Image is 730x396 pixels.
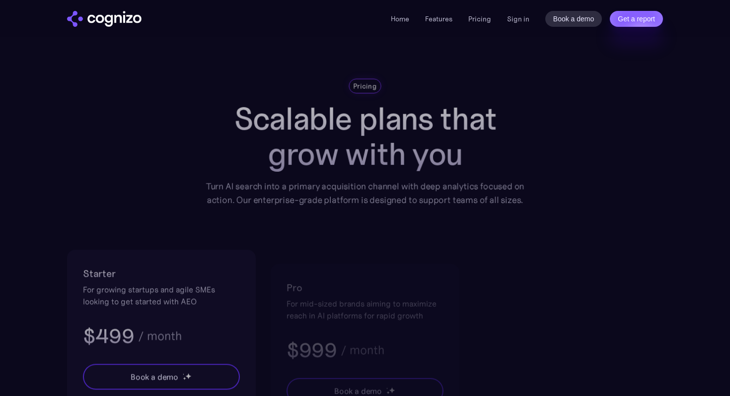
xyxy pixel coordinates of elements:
[185,373,192,379] img: star
[507,13,529,25] a: Sign in
[67,11,142,27] a: home
[183,374,184,375] img: star
[131,371,178,383] div: Book a demo
[287,280,443,296] h2: Pro
[138,330,182,342] div: / month
[83,265,240,281] h2: Starter
[386,388,388,389] img: star
[425,14,452,23] a: Features
[468,14,491,23] a: Pricing
[83,283,240,307] div: For growing startups and agile SMEs looking to get started with AEO
[386,391,390,395] img: star
[83,364,240,390] a: Book a demostarstarstar
[391,14,409,23] a: Home
[83,323,134,349] h3: $499
[67,11,142,27] img: cognizo logo
[287,298,443,322] div: For mid-sized brands aiming to maximize reach in AI platforms for rapid growth
[389,387,395,393] img: star
[341,344,384,356] div: / month
[545,11,602,27] a: Book a demo
[353,81,376,91] div: Pricing
[183,377,186,380] img: star
[610,11,663,27] a: Get a report
[199,101,532,172] h1: Scalable plans that grow with you
[287,337,337,363] h3: $999
[199,180,532,207] div: Turn AI search into a primary acquisition channel with deep analytics focused on action. Our ente...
